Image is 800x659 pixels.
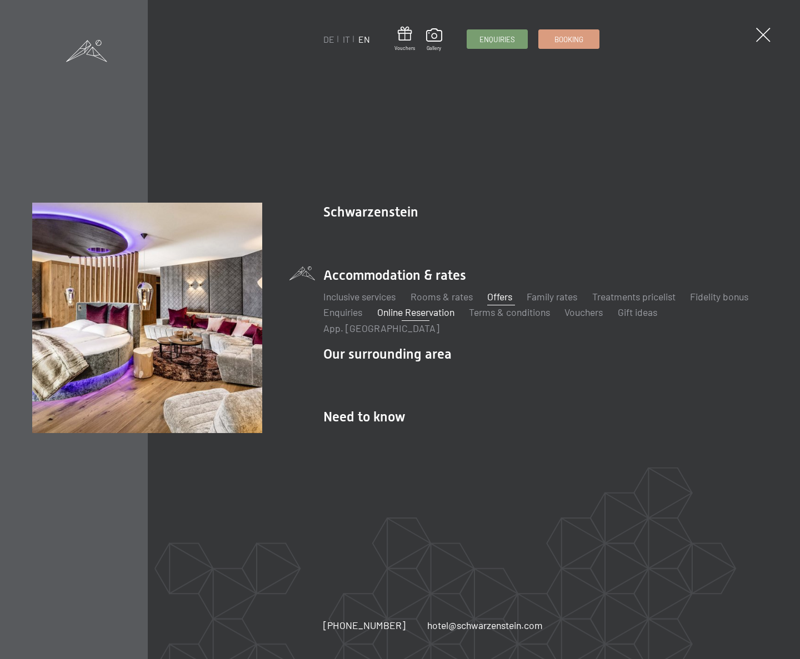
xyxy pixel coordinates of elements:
[426,45,442,52] span: Gallery
[323,322,439,334] a: App. [GEOGRAPHIC_DATA]
[323,306,362,318] a: Enquiries
[426,28,442,52] a: Gallery
[479,34,515,44] span: Enquiries
[394,27,415,52] a: Vouchers
[527,290,577,303] a: Family rates
[487,290,512,303] a: Offers
[323,619,406,631] span: [PHONE_NUMBER]
[592,290,676,303] a: Treatments pricelist
[690,290,748,303] a: Fidelity bonus
[32,203,263,433] img: Online reservations at Hotel Schwarzenstein in Italy
[411,290,473,303] a: Rooms & rates
[323,34,334,44] a: DE
[467,30,527,48] a: Enquiries
[323,618,406,632] a: [PHONE_NUMBER]
[358,34,370,44] a: EN
[618,306,657,318] a: Gift ideas
[539,30,599,48] a: Booking
[469,306,550,318] a: Terms & conditions
[554,34,583,44] span: Booking
[377,306,454,318] a: Online Reservation
[394,45,415,52] span: Vouchers
[323,290,396,303] a: Inclusive services
[343,34,350,44] a: IT
[427,618,543,632] a: hotel@schwarzenstein.com
[564,306,603,318] a: Vouchers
